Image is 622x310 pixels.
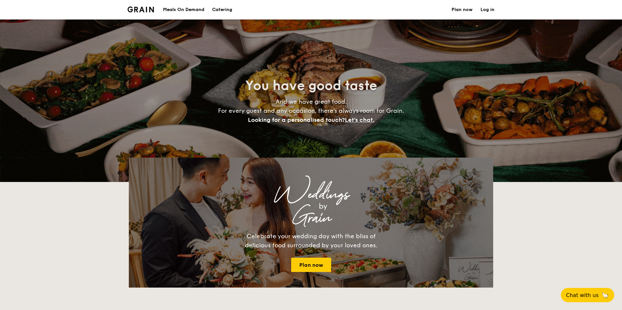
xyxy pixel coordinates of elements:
[601,291,609,299] span: 🦙
[291,258,331,272] a: Plan now
[186,189,436,200] div: Weddings
[238,232,384,250] div: Celebrate your wedding day with the bliss of delicious food surrounded by your loved ones.
[186,212,436,224] div: Grain
[128,6,154,12] a: Logotype
[128,6,154,12] img: Grain
[561,288,614,302] button: Chat with us🦙
[566,292,599,298] span: Chat with us
[210,200,436,212] div: by
[129,151,493,158] div: Loading menus magically...
[345,116,374,123] span: Let's chat.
